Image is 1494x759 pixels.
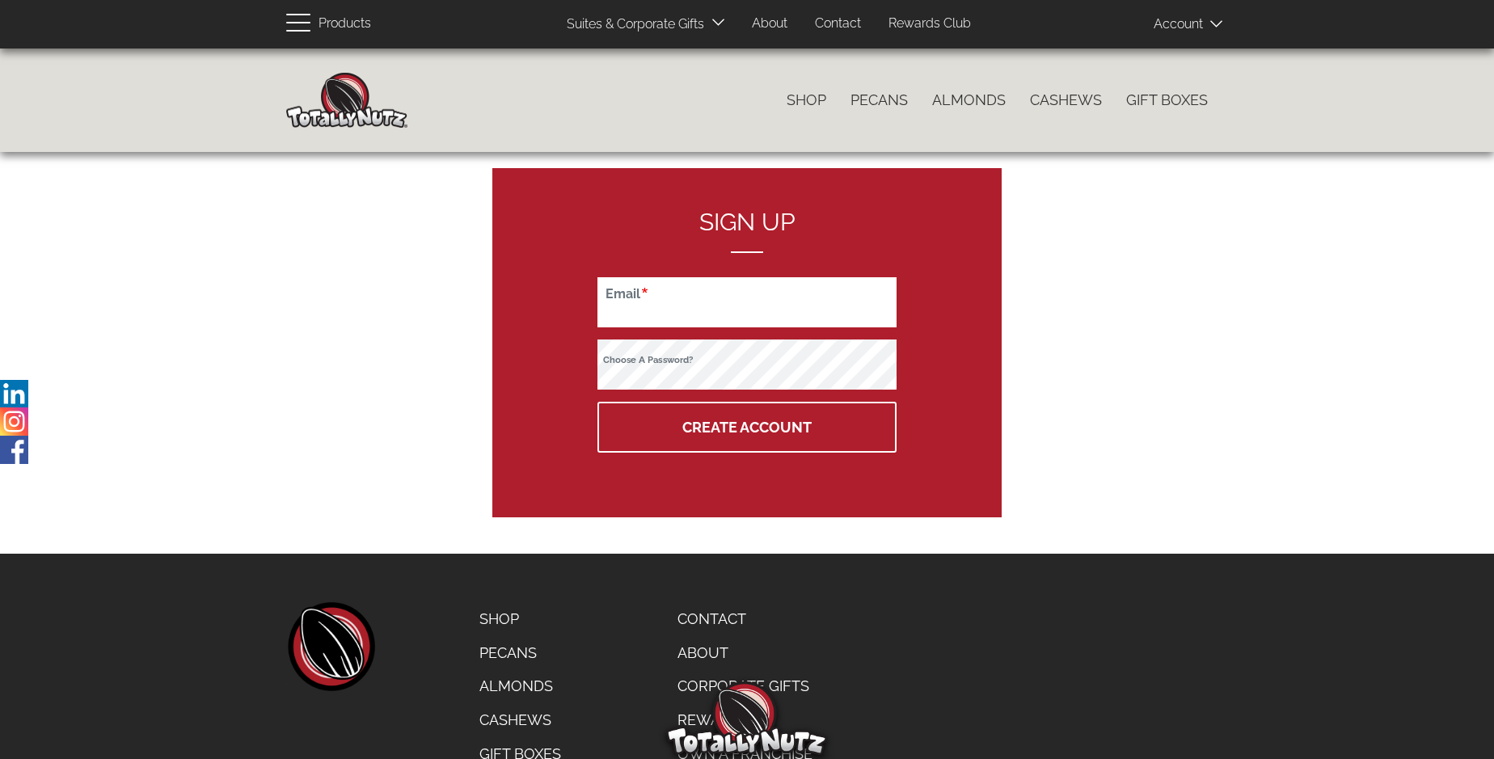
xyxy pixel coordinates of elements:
[286,73,407,128] img: Home
[597,209,897,253] h2: Sign up
[319,12,371,36] span: Products
[665,636,825,670] a: About
[467,669,573,703] a: Almonds
[838,83,920,117] a: Pecans
[665,703,825,737] a: Rewards
[1018,83,1114,117] a: Cashews
[665,602,825,636] a: Contact
[920,83,1018,117] a: Almonds
[467,602,573,636] a: Shop
[555,9,709,40] a: Suites & Corporate Gifts
[665,669,825,703] a: Corporate Gifts
[597,277,897,327] input: Your email address. We won’t share this with anyone.
[876,8,983,40] a: Rewards Club
[774,83,838,117] a: Shop
[803,8,873,40] a: Contact
[1114,83,1220,117] a: Gift Boxes
[467,636,573,670] a: Pecans
[286,602,375,691] a: home
[467,703,573,737] a: Cashews
[666,681,828,755] img: Totally Nutz Logo
[740,8,800,40] a: About
[597,402,897,453] button: Create Account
